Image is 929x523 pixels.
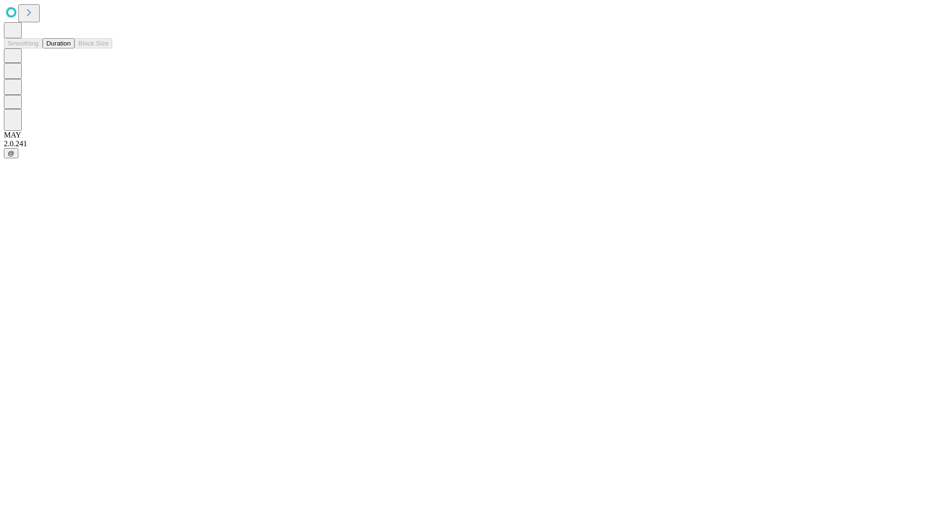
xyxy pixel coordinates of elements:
button: Block Size [75,38,112,48]
button: @ [4,148,18,158]
button: Duration [43,38,75,48]
div: 2.0.241 [4,139,925,148]
button: Smoothing [4,38,43,48]
span: @ [8,150,15,157]
div: MAY [4,131,925,139]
